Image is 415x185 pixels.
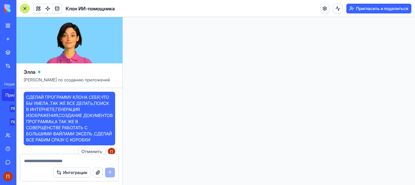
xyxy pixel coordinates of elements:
button: Отменить [78,148,105,155]
font: Отменить [81,149,102,154]
font: ПЫТАТЬСЯ [11,106,32,111]
font: Клон ИИ-помощника [66,5,115,12]
font: Элла [24,69,36,75]
button: Интеграции [53,168,91,177]
img: логотип [4,4,42,13]
a: Приложение без названия [2,89,26,101]
button: Пригласить и поделиться [346,4,411,13]
font: Интеграции [63,170,87,175]
font: Приложение без названия [5,92,59,98]
font: Пригласить и поделиться [356,6,408,11]
font: СДЕЛАЙ ПРОГРАММУ КЛОНА СЕБЯ,ЧТО БЫ УМЕЛА ,ТАК ЖЕ ВСЕ ДЕЛАТЬ,ПОИСК В ИНТЕРНЕТЕ,ГЕНЕРАЦИЯ ИЗОБРАЖЕН... [26,94,113,142]
img: ACg8ocIoFoO6UfgE8kSYCvBOOJZ_FcuOuunlcKR2xoup8ipLmaCq8A=s96-c [108,148,115,155]
a: ПЫТАТЬСЯ [2,116,26,128]
font: ПЫТАТЬСЯ [11,119,32,124]
a: ПЫТАТЬСЯ [2,102,26,115]
font: Недавний [4,82,21,86]
img: ACg8ocIoFoO6UfgE8kSYCvBOOJZ_FcuOuunlcKR2xoup8ipLmaCq8A=s96-c [3,172,13,181]
font: [PERSON_NAME] по созданию приложений [24,77,110,82]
